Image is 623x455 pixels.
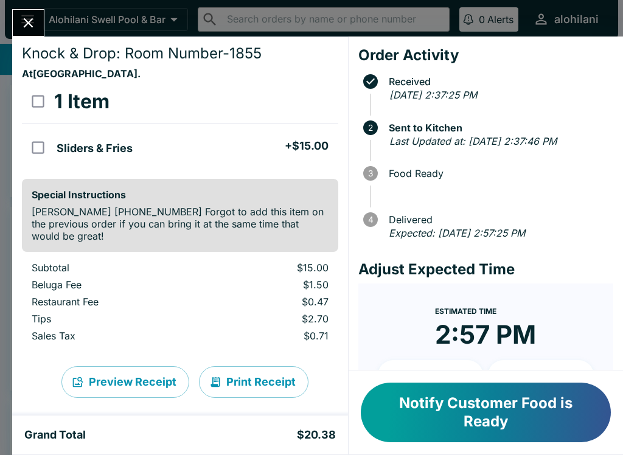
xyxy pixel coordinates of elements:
em: [DATE] 2:37:25 PM [389,89,477,101]
button: + 10 [378,360,484,391]
table: orders table [22,262,338,347]
em: Last Updated at: [DATE] 2:37:46 PM [389,135,557,147]
p: $1.50 [212,279,329,291]
h5: Grand Total [24,428,86,442]
button: Print Receipt [199,366,308,398]
h5: + $15.00 [285,139,329,153]
p: Restaurant Fee [32,296,192,308]
em: Expected: [DATE] 2:57:25 PM [389,227,525,239]
p: $0.71 [212,330,329,342]
time: 2:57 PM [435,319,536,350]
p: [PERSON_NAME] [PHONE_NUMBER] Forgot to add this item on the previous order if you can bring it at... [32,206,329,242]
h4: Adjust Expected Time [358,260,613,279]
table: orders table [22,80,338,169]
strong: At [GEOGRAPHIC_DATA] . [22,68,141,80]
p: $2.70 [212,313,329,325]
span: Sent to Kitchen [383,122,613,133]
p: Subtotal [32,262,192,274]
span: Delivered [383,214,613,225]
h5: $20.38 [297,428,336,442]
h3: 1 Item [54,89,110,114]
h4: Order Activity [358,46,613,64]
span: Food Ready [383,168,613,179]
p: $15.00 [212,262,329,274]
span: Received [383,76,613,87]
text: 3 [368,168,373,178]
button: Close [13,10,44,36]
button: Notify Customer Food is Ready [361,383,611,442]
p: Sales Tax [32,330,192,342]
span: Knock & Drop: Room Number-1855 [22,44,262,62]
span: Estimated Time [435,307,496,316]
p: Beluga Fee [32,279,192,291]
text: 4 [367,215,373,224]
text: 2 [368,123,373,133]
button: + 20 [488,360,594,391]
h5: Sliders & Fries [57,141,133,156]
button: Preview Receipt [61,366,189,398]
h6: Special Instructions [32,189,329,201]
p: Tips [32,313,192,325]
p: $0.47 [212,296,329,308]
